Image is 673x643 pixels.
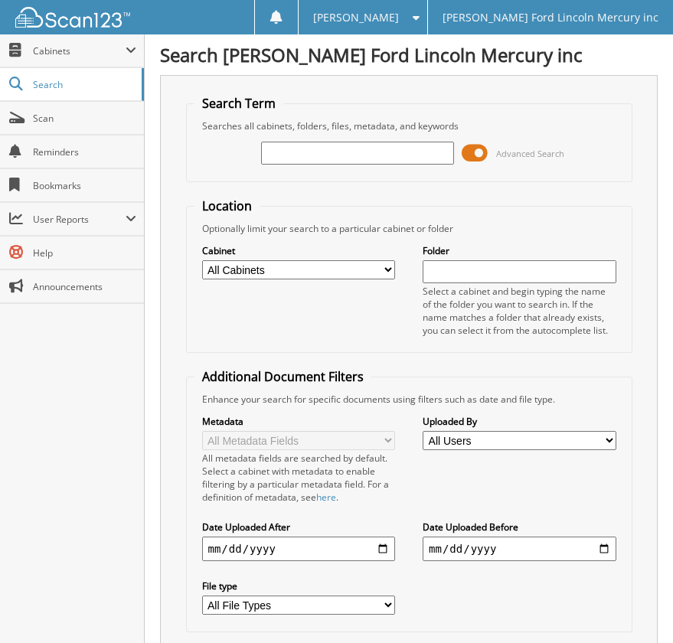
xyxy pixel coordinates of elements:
[33,44,126,57] span: Cabinets
[33,213,126,226] span: User Reports
[423,285,616,337] div: Select a cabinet and begin typing the name of the folder you want to search in. If the name match...
[33,112,136,125] span: Scan
[160,42,658,67] h1: Search [PERSON_NAME] Ford Lincoln Mercury inc
[316,491,336,504] a: here
[194,368,371,385] legend: Additional Document Filters
[33,179,136,192] span: Bookmarks
[423,244,616,257] label: Folder
[202,537,395,561] input: start
[202,521,395,534] label: Date Uploaded After
[194,393,624,406] div: Enhance your search for specific documents using filters such as date and file type.
[194,222,624,235] div: Optionally limit your search to a particular cabinet or folder
[423,415,616,428] label: Uploaded By
[423,521,616,534] label: Date Uploaded Before
[194,95,283,112] legend: Search Term
[15,7,130,28] img: scan123-logo-white.svg
[33,78,134,91] span: Search
[202,579,395,592] label: File type
[194,119,624,132] div: Searches all cabinets, folders, files, metadata, and keywords
[194,197,260,214] legend: Location
[33,145,136,158] span: Reminders
[202,452,395,504] div: All metadata fields are searched by default. Select a cabinet with metadata to enable filtering b...
[496,148,564,159] span: Advanced Search
[202,244,395,257] label: Cabinet
[443,13,658,22] span: [PERSON_NAME] Ford Lincoln Mercury inc
[596,570,673,643] iframe: Chat Widget
[423,537,616,561] input: end
[33,280,136,293] span: Announcements
[33,246,136,259] span: Help
[313,13,399,22] span: [PERSON_NAME]
[202,415,395,428] label: Metadata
